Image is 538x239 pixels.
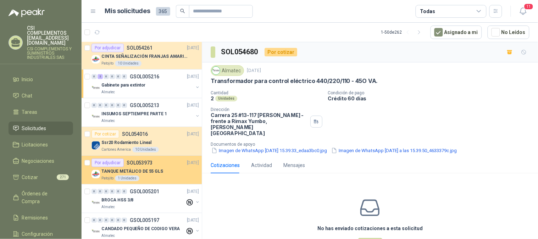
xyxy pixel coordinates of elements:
div: 1 Unidades [115,176,139,181]
div: 0 [116,74,121,79]
span: 271 [57,174,69,180]
p: [DATE] [187,217,199,224]
a: Solicitudes [9,122,73,135]
span: Inicio [22,76,33,83]
a: Por cotizarSOL054016[DATE] Company LogoSsr20 Rodamiento LinealCartones America10 Unidades [82,127,202,156]
p: Cartones America [101,147,131,152]
button: Asignado a mi [431,26,482,39]
p: TANQUE METÁLICO DE 55 GLS [101,168,163,175]
p: Almatec [101,89,115,95]
p: 2 [211,95,214,101]
span: Chat [22,92,33,100]
div: 0 [91,103,97,108]
div: Unidades [215,96,237,101]
div: Actividad [251,161,272,169]
div: 0 [98,103,103,108]
div: 0 [110,189,115,194]
a: Negociaciones [9,154,73,168]
a: Licitaciones [9,138,73,151]
a: 0 0 0 0 0 0 GSOL005213[DATE] Company LogoINSUMOS SEPTIEMPRE PARTE 1Almatec [91,101,200,124]
a: Tareas [9,105,73,119]
p: SOL054261 [127,45,152,50]
div: 0 [91,218,97,223]
span: Remisiones [22,214,48,222]
div: 0 [91,189,97,194]
p: [DATE] [187,160,199,166]
span: 365 [156,7,170,16]
a: Remisiones [9,211,73,224]
span: Cotizar [22,173,38,181]
div: 0 [122,103,127,108]
p: CINTA SEÑALIZACIÓN FRANJAS AMARILLAS NEGRA [101,53,190,60]
a: Inicio [9,73,73,86]
p: Almatec [101,233,115,239]
img: Logo peakr [9,9,45,17]
p: GSOL005201 [130,189,159,194]
p: Almatec [101,118,115,124]
img: Company Logo [212,67,220,74]
button: Imagen de WhatsApp [DATE] 15.39.33_edaa3bc0.jpg [211,147,328,154]
div: 0 [110,74,115,79]
p: SOL054016 [122,132,148,137]
span: Negociaciones [22,157,55,165]
p: [DATE] [187,45,199,51]
h1: Mis solicitudes [105,6,150,16]
img: Company Logo [91,55,100,63]
a: Por adjudicarSOL053973[DATE] Company LogoTANQUE METÁLICO DE 55 GLSPatojito1 Unidades [82,156,202,184]
div: 0 [122,218,127,223]
p: BROCA HSS 3/8 [101,197,133,204]
button: No Leídos [488,26,529,39]
p: Almatec [101,204,115,210]
h3: No has enviado cotizaciones a esta solicitud [317,224,423,232]
div: Todas [420,7,435,15]
p: [DATE] [247,67,261,74]
p: Ssr20 Rodamiento Lineal [101,139,151,146]
p: Gabinete para extintor [101,82,145,89]
p: GSOL005213 [130,103,159,108]
span: Licitaciones [22,141,48,149]
div: 0 [122,74,127,79]
p: CSI COMPLEMENTOS Y SUMINISTROS INDUSTRIALES SAS [27,47,73,60]
div: Por cotizar [265,48,297,56]
span: Configuración [22,230,53,238]
div: 0 [116,189,121,194]
p: GSOL005216 [130,74,159,79]
p: SOL053973 [127,160,152,165]
span: 11 [524,3,534,10]
img: Company Logo [91,199,100,207]
p: [DATE] [187,131,199,138]
div: 0 [116,103,121,108]
span: Tareas [22,108,38,116]
div: 0 [104,218,109,223]
a: Órdenes de Compra [9,187,73,208]
p: Crédito 60 días [328,95,535,101]
img: Company Logo [91,227,100,236]
p: Transformador para control eléctrico 440/220/110 - 45O VA. [211,77,378,85]
div: Por adjudicar [91,159,124,167]
div: 0 [110,103,115,108]
a: Cotizar271 [9,171,73,184]
div: 0 [98,189,103,194]
p: Documentos de apoyo [211,142,535,147]
a: Por adjudicarSOL054261[DATE] Company LogoCINTA SEÑALIZACIÓN FRANJAS AMARILLAS NEGRAPatojito10 Uni... [82,41,202,70]
img: Company Logo [91,84,100,92]
div: 2 [98,74,103,79]
div: 10 Unidades [115,61,142,66]
p: Dirección [211,107,307,112]
span: search [180,9,185,13]
div: Mensajes [283,161,305,169]
img: Company Logo [91,170,100,178]
p: Carrera 25 #13-117 [PERSON_NAME] - frente a Rimax Yumbo , [PERSON_NAME][GEOGRAPHIC_DATA] [211,112,307,136]
p: Patojito [101,176,113,181]
a: 0 2 0 0 0 0 GSOL005216[DATE] Company LogoGabinete para extintorAlmatec [91,72,200,95]
div: 10 Unidades [132,147,159,152]
div: Cotizaciones [211,161,240,169]
div: 1 - 50 de 262 [381,27,425,38]
button: Imagen de WhatsApp [DATE] a las 15.39.50_4633379c.jpg [331,147,457,154]
div: 0 [98,218,103,223]
p: Patojito [101,61,113,66]
div: 0 [104,74,109,79]
div: Por adjudicar [91,44,124,52]
p: Condición de pago [328,90,535,95]
span: Órdenes de Compra [22,190,66,205]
